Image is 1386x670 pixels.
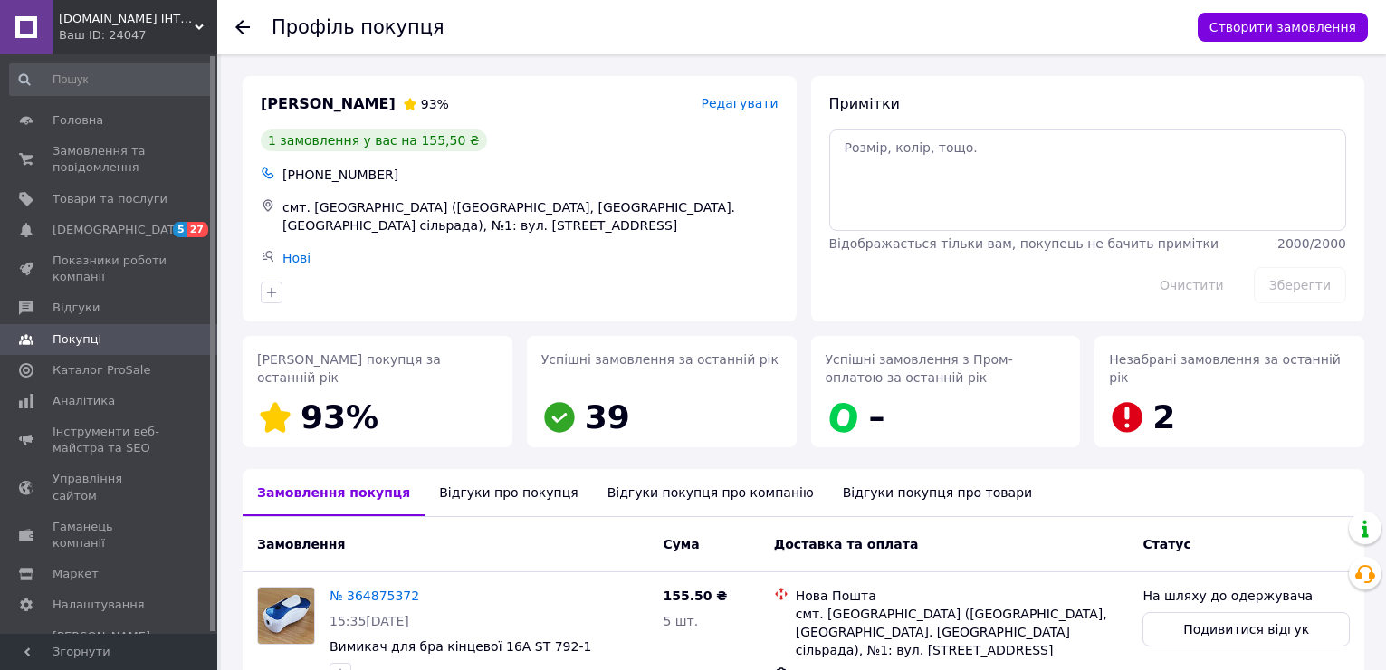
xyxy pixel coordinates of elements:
span: [PERSON_NAME] [261,94,396,115]
span: Головна [53,112,103,129]
span: Незабрані замовлення за останній рік [1109,352,1341,385]
div: На шляху до одержувача [1142,587,1350,605]
button: Створити замовлення [1198,13,1368,42]
span: Маркет [53,566,99,582]
span: Редагувати [701,96,778,110]
span: Замовлення та повідомлення [53,143,167,176]
div: Відгуки про покупця [425,469,592,516]
span: 39 [585,398,630,435]
div: Повернутися назад [235,18,250,36]
span: Відображається тільки вам, покупець не бачить примітки [829,236,1219,251]
button: Подивитися відгук [1142,612,1350,646]
span: Успішні замовлення за останній рік [541,352,779,367]
a: № 364875372 [330,589,419,603]
input: Пошук [9,63,214,96]
div: Нова Пошта [796,587,1129,605]
span: 5 шт. [663,614,698,628]
span: Успішні замовлення з Пром-оплатою за останній рік [826,352,1013,385]
span: [DEMOGRAPHIC_DATA] [53,222,186,238]
span: 100WATT.IN.UA ІНТЕРНЕТ-МАГАЗИН [59,11,195,27]
a: Нові [282,251,311,265]
span: Показники роботи компанії [53,253,167,285]
div: смт. [GEOGRAPHIC_DATA] ([GEOGRAPHIC_DATA], [GEOGRAPHIC_DATA]. [GEOGRAPHIC_DATA] сільрада), №1: ву... [796,605,1129,659]
span: 93% [421,97,449,111]
span: Покупці [53,331,101,348]
span: [PERSON_NAME] покупця за останній рік [257,352,441,385]
span: Аналітика [53,393,115,409]
div: Замовлення покупця [243,469,425,516]
span: Подивитися відгук [1183,620,1309,638]
span: Відгуки [53,300,100,316]
div: [PHONE_NUMBER] [279,162,782,187]
span: Каталог ProSale [53,362,150,378]
div: 1 замовлення у вас на 155,50 ₴ [261,129,487,151]
span: Cума [663,537,699,551]
h1: Профіль покупця [272,16,444,38]
span: 2000 / 2000 [1277,236,1346,251]
span: 5 [173,222,187,237]
img: Фото товару [258,588,314,644]
span: Примітки [829,95,900,112]
span: Налаштування [53,597,145,613]
span: Інструменти веб-майстра та SEO [53,424,167,456]
a: Фото товару [257,587,315,645]
span: 2 [1152,398,1175,435]
span: 155.50 ₴ [663,589,727,603]
span: Доставка та оплата [774,537,919,551]
div: Ваш ID: 24047 [59,27,217,43]
span: Статус [1142,537,1190,551]
span: Управління сайтом [53,471,167,503]
div: Відгуки покупця про компанію [593,469,828,516]
span: – [869,398,885,435]
span: 27 [187,222,208,237]
div: Відгуки покупця про товари [828,469,1047,516]
span: 93% [301,398,378,435]
span: Гаманець компанії [53,519,167,551]
span: Замовлення [257,537,345,551]
span: 15:35[DATE] [330,614,409,628]
a: Вимикач для бра кінцевої 16А ST 792-1 [330,639,591,654]
span: Товари та послуги [53,191,167,207]
div: смт. [GEOGRAPHIC_DATA] ([GEOGRAPHIC_DATA], [GEOGRAPHIC_DATA]. [GEOGRAPHIC_DATA] сільрада), №1: ву... [279,195,782,238]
